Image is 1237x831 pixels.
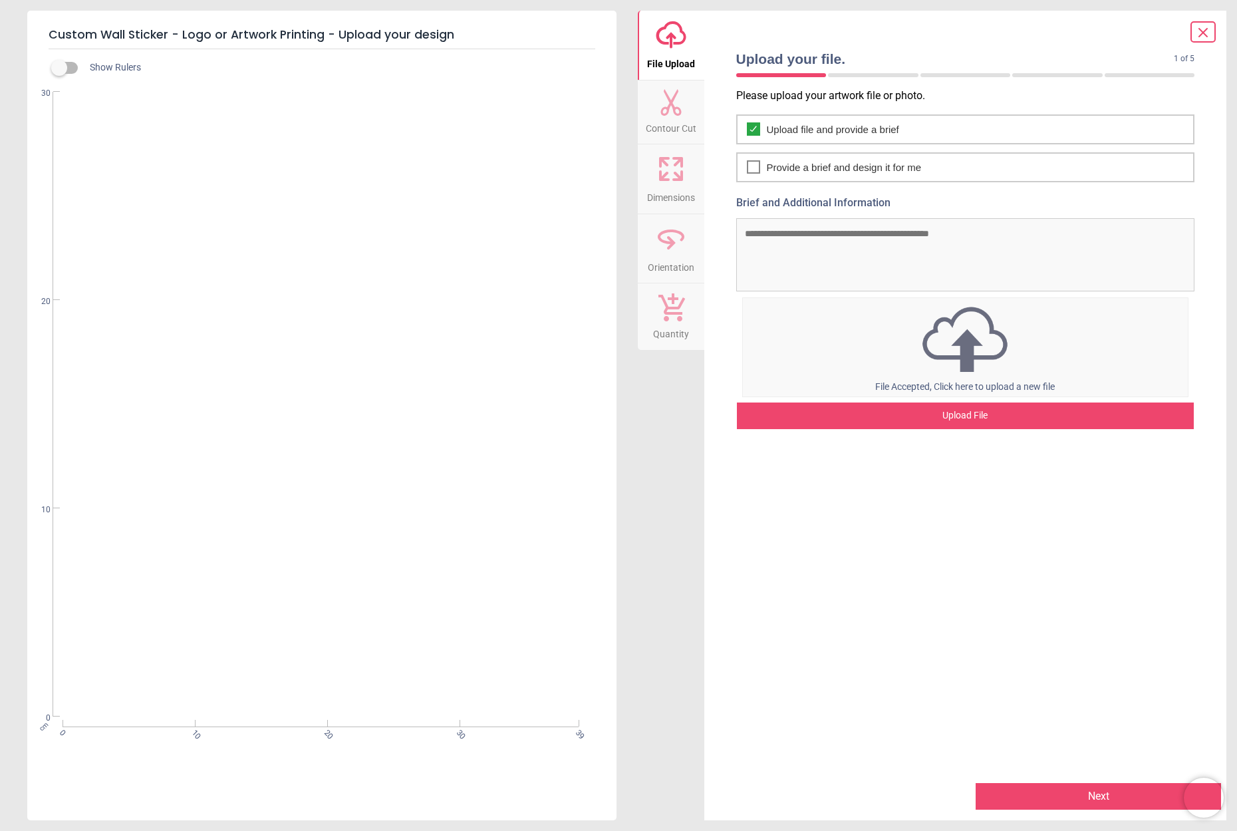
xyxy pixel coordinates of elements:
span: 39 [573,728,581,737]
span: Contour Cut [646,116,696,136]
span: 30 [25,88,51,99]
span: cm [38,720,50,732]
span: 10 [25,504,51,516]
span: 30 [454,728,462,737]
span: Upload file and provide a brief [767,122,899,136]
span: Quantity [653,321,689,341]
span: Upload your file. [736,49,1174,69]
span: 0 [57,728,65,737]
p: Please upload your artwork file or photo. [736,88,1206,103]
span: 0 [25,713,51,724]
button: File Upload [638,11,704,80]
div: Upload File [737,403,1194,429]
span: 20 [25,296,51,307]
span: File Upload [647,51,695,71]
div: Show Rulers [59,60,617,76]
button: Next [976,783,1221,810]
span: Orientation [648,255,694,275]
h5: Custom Wall Sticker - Logo or Artwork Printing - Upload your design [49,21,595,49]
span: 20 [321,728,330,737]
button: Dimensions [638,144,704,214]
img: upload icon [743,303,1188,375]
iframe: Brevo live chat [1184,778,1224,818]
span: Provide a brief and design it for me [767,160,922,174]
button: Orientation [638,214,704,283]
span: File Accepted, Click here to upload a new file [875,381,1055,392]
span: 10 [189,728,198,737]
button: Contour Cut [638,81,704,144]
span: Dimensions [647,185,695,205]
label: Brief and Additional Information [736,196,1195,210]
span: 1 of 5 [1174,53,1194,65]
button: Quantity [638,283,704,350]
